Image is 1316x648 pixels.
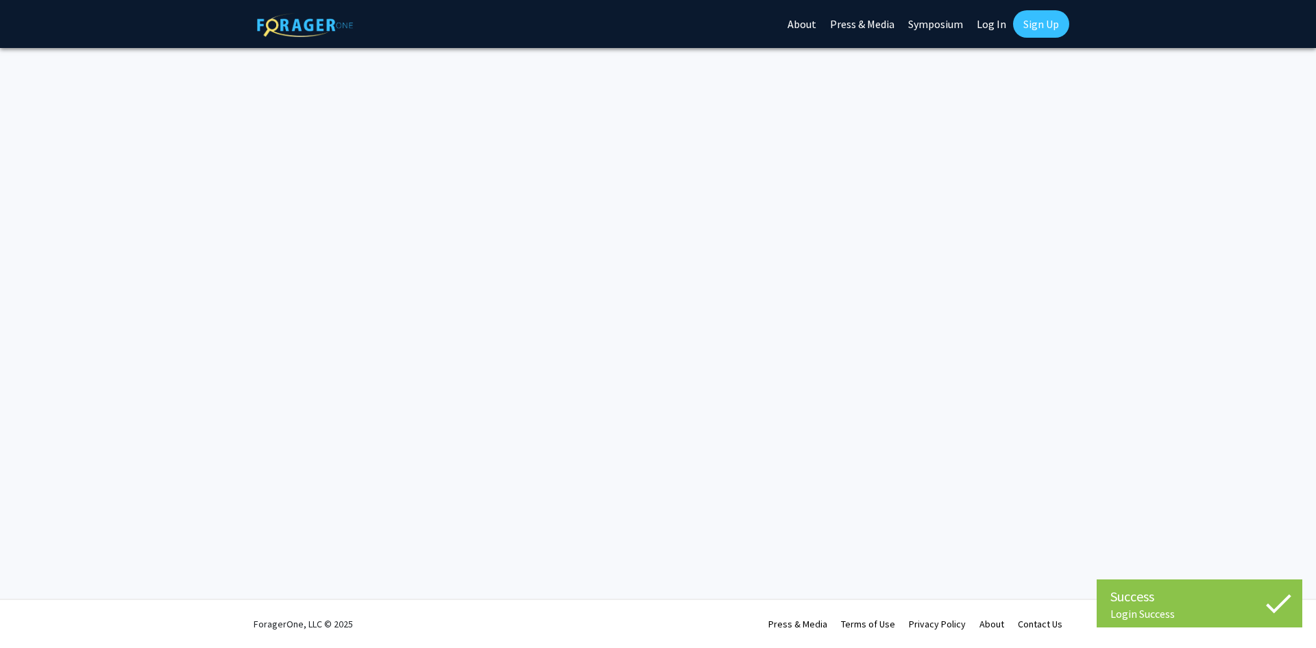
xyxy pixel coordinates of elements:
[1110,586,1289,607] div: Success
[841,618,895,630] a: Terms of Use
[979,618,1004,630] a: About
[768,618,827,630] a: Press & Media
[1013,10,1069,38] a: Sign Up
[1110,607,1289,621] div: Login Success
[254,600,353,648] div: ForagerOne, LLC © 2025
[1018,618,1062,630] a: Contact Us
[257,13,353,37] img: ForagerOne Logo
[909,618,966,630] a: Privacy Policy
